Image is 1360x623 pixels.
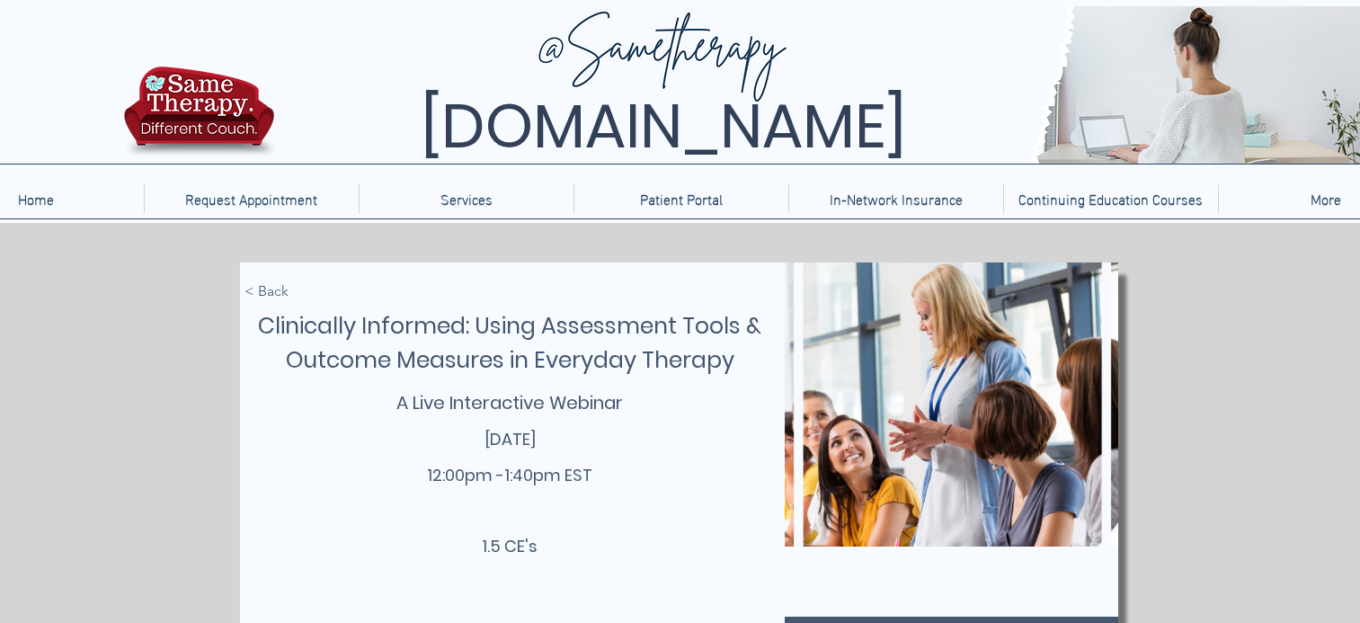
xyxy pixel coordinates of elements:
[484,428,536,450] span: [DATE]
[821,184,972,213] p: In-Network Insurance
[396,390,623,415] span: A Live Interactive Webinar
[144,184,359,213] a: Request Appointment
[431,184,502,213] p: Services
[1003,184,1218,213] a: Continuing Education Courses
[359,184,573,213] div: Services
[244,273,363,309] div: < Back
[244,281,289,301] span: < Back
[9,184,63,213] p: Home
[119,64,280,170] img: TBH.US
[427,464,592,486] span: 12:00pm -1:40pm EST
[573,184,788,213] a: Patient Portal
[1009,184,1212,213] p: Continuing Education Courses
[788,184,1003,213] a: In-Network Insurance
[482,535,538,557] span: 1.5 CE's
[176,184,326,213] p: Request Appointment
[631,184,732,213] p: Patient Portal
[1302,184,1350,213] p: More
[421,84,906,169] span: [DOMAIN_NAME]
[258,310,761,376] span: Clinically Informed: Using Assessment Tools & Outcome Measures in Everyday Therapy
